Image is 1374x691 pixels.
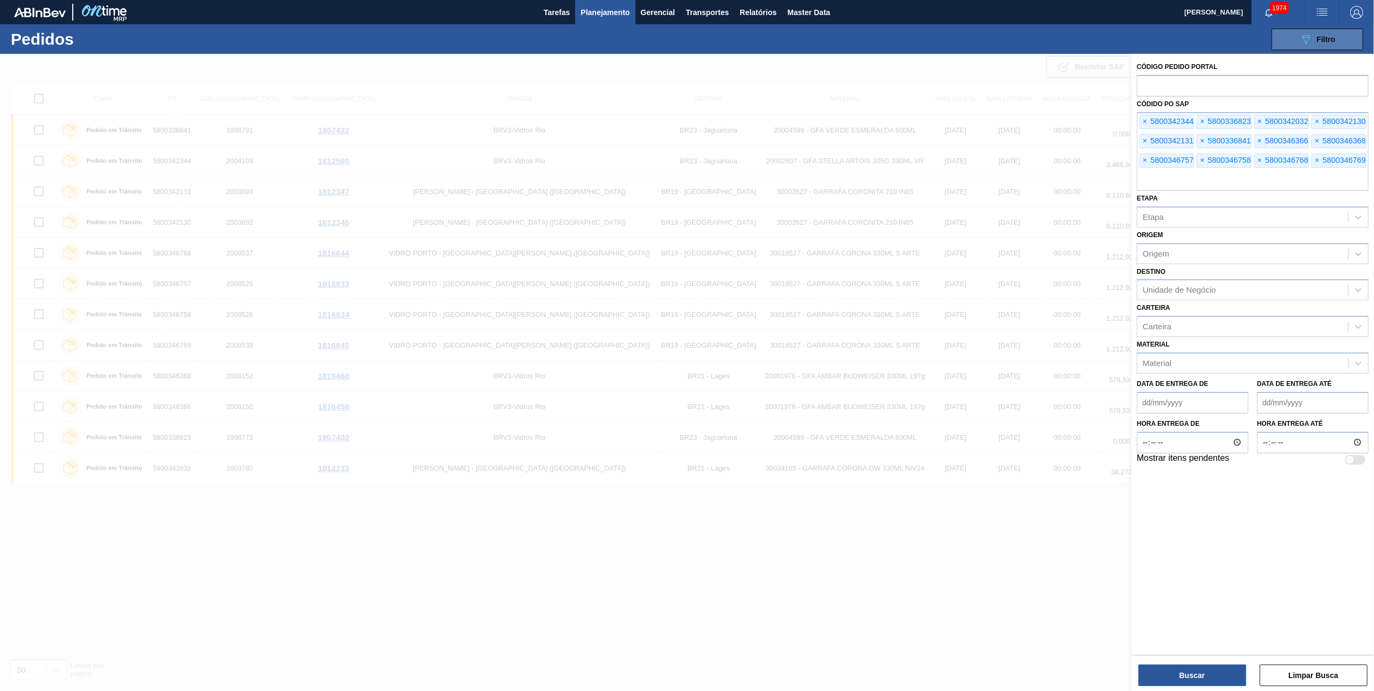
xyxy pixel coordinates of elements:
[1137,416,1248,432] label: Hora entrega de
[1311,134,1366,148] div: 5800346368
[1197,115,1251,129] div: 5800336823
[1254,134,1309,148] div: 5800346366
[1143,322,1171,331] div: Carteira
[1140,134,1194,148] div: 5800342131
[686,6,729,19] span: Transportes
[1143,249,1169,258] div: Origem
[1140,154,1194,168] div: 5800346757
[1137,195,1158,202] label: Etapa
[1197,154,1207,167] span: ×
[1137,341,1170,348] label: Material
[1350,6,1363,19] img: Logout
[11,33,178,45] h1: Pedidos
[1255,115,1265,128] span: ×
[1255,154,1265,167] span: ×
[1311,115,1366,129] div: 5800342130
[1137,304,1170,312] label: Carteira
[1197,135,1207,148] span: ×
[1252,5,1286,20] button: Notificações
[1137,231,1163,239] label: Origem
[581,6,630,19] span: Planejamento
[1312,154,1322,167] span: ×
[1137,453,1230,466] label: Mostrar itens pendentes
[1137,392,1248,413] input: dd/mm/yyyy
[740,6,776,19] span: Relatórios
[1254,154,1309,168] div: 5800346768
[788,6,830,19] span: Master Data
[1255,135,1265,148] span: ×
[1197,134,1251,148] div: 5800336841
[1311,154,1366,168] div: 5800346769
[1197,115,1207,128] span: ×
[14,8,66,17] img: TNhmsLtSVTkK8tSr43FrP2fwEKptu5GPRR3wAAAABJRU5ErkJggg==
[1197,154,1251,168] div: 5800346758
[1272,29,1363,50] button: Filtro
[1317,35,1336,44] span: Filtro
[1312,115,1322,128] span: ×
[1143,286,1216,295] div: Unidade de Negócio
[1140,154,1150,167] span: ×
[1316,6,1329,19] img: userActions
[1137,380,1209,388] label: Data de Entrega de
[1137,63,1218,71] label: Código Pedido Portal
[1254,115,1309,129] div: 5800342032
[1257,416,1369,432] label: Hora entrega até
[1140,115,1194,129] div: 5800342344
[1257,380,1332,388] label: Data de Entrega até
[1143,212,1164,222] div: Etapa
[1257,392,1369,413] input: dd/mm/yyyy
[1140,135,1150,148] span: ×
[1137,100,1189,108] label: Códido PO SAP
[544,6,570,19] span: Tarefas
[1312,135,1322,148] span: ×
[1270,2,1289,14] span: 1974
[1143,359,1171,368] div: Material
[1137,268,1165,275] label: Destino
[1140,115,1150,128] span: ×
[641,6,675,19] span: Gerencial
